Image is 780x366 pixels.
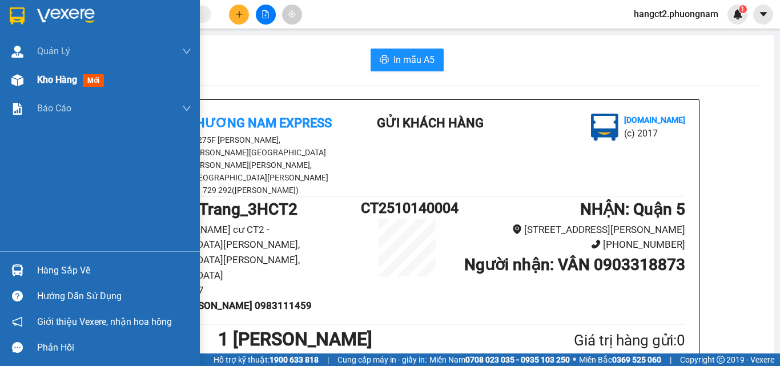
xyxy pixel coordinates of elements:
[129,184,335,196] li: 1900 6519 - 0911 729 292([PERSON_NAME])
[11,74,23,86] img: warehouse-icon
[129,283,361,298] li: 02583525657
[10,7,25,25] img: logo-vxr
[453,237,685,252] li: [PHONE_NUMBER]
[739,5,747,13] sup: 1
[670,353,672,366] span: |
[453,222,685,238] li: [STREET_ADDRESS][PERSON_NAME]
[377,116,484,130] b: Gửi khách hàng
[37,288,191,305] div: Hướng dẫn sử dụng
[214,353,319,366] span: Hỗ trợ kỹ thuật:
[129,134,335,184] li: 275F [PERSON_NAME], [PERSON_NAME][GEOGRAPHIC_DATA][PERSON_NAME][PERSON_NAME], [PERSON_NAME][GEOGR...
[429,353,570,366] span: Miền Nam
[717,356,725,364] span: copyright
[11,264,23,276] img: warehouse-icon
[327,353,329,366] span: |
[591,114,618,141] img: logo.jpg
[12,342,23,353] span: message
[182,104,191,113] span: down
[14,74,63,147] b: Phương Nam Express
[337,353,427,366] span: Cung cấp máy in - giấy in:
[288,10,296,18] span: aim
[11,103,23,115] img: solution-icon
[580,200,685,219] b: NHẬN : Quận 5
[624,115,685,124] b: [DOMAIN_NAME]
[270,355,319,364] strong: 1900 633 818
[256,5,276,25] button: file-add
[37,74,77,85] span: Kho hàng
[37,44,70,58] span: Quản Lý
[579,353,661,366] span: Miền Bắc
[235,10,243,18] span: plus
[262,10,270,18] span: file-add
[37,101,71,115] span: Báo cáo
[11,46,23,58] img: warehouse-icon
[741,5,745,13] span: 1
[282,5,302,25] button: aim
[12,291,23,301] span: question-circle
[591,239,601,249] span: phone
[393,53,435,67] span: In mẫu A5
[625,7,727,21] span: hangct2.phuongnam
[83,74,104,87] span: mới
[96,43,157,53] b: [DOMAIN_NAME]
[612,355,661,364] strong: 0369 525 060
[229,5,249,25] button: plus
[371,49,444,71] button: printerIn mẫu A5
[573,357,576,362] span: ⚪️
[733,9,743,19] img: icon-new-feature
[96,54,157,69] li: (c) 2017
[465,355,570,364] strong: 0708 023 035 - 0935 103 250
[182,47,191,56] span: down
[37,315,172,329] span: Giới thiệu Vexere, nhận hoa hồng
[753,5,773,25] button: caret-down
[188,116,332,130] b: Phương Nam Express
[70,17,113,70] b: Gửi khách hàng
[518,329,685,352] div: Giá trị hàng gửi: 0
[37,339,191,356] div: Phản hồi
[129,300,312,311] b: Người gửi : [PERSON_NAME] 0983111459
[37,262,191,279] div: Hàng sắp về
[124,14,151,42] img: logo.jpg
[464,255,685,274] b: Người nhận : VÂN 0903318873
[129,200,297,219] b: GỬI : Nha Trang_3HCT2
[218,325,518,353] h1: 1 [PERSON_NAME]
[758,9,769,19] span: caret-down
[129,222,361,283] li: 3H [PERSON_NAME] cư CT2 - [GEOGRAPHIC_DATA][PERSON_NAME], [GEOGRAPHIC_DATA][PERSON_NAME], [GEOGRA...
[624,126,685,140] li: (c) 2017
[361,197,453,219] h1: CT2510140004
[512,224,522,234] span: environment
[380,55,389,66] span: printer
[12,316,23,327] span: notification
